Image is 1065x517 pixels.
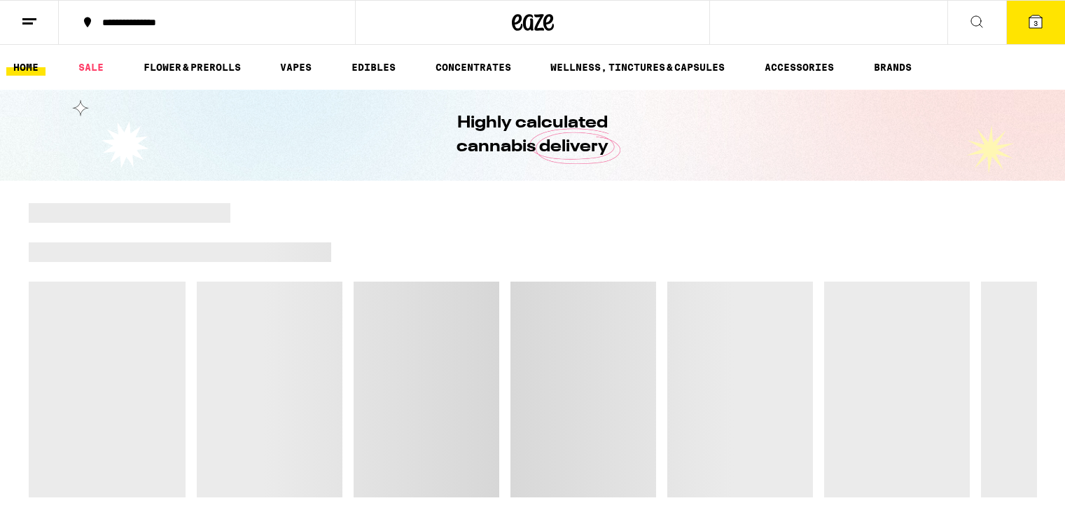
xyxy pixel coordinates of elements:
a: ACCESSORIES [758,59,841,76]
a: BRANDS [867,59,919,76]
a: SALE [71,59,111,76]
span: 3 [1033,19,1038,27]
a: CONCENTRATES [429,59,518,76]
a: FLOWER & PREROLLS [137,59,248,76]
a: EDIBLES [344,59,403,76]
h1: Highly calculated cannabis delivery [417,111,648,159]
button: 3 [1006,1,1065,44]
a: HOME [6,59,46,76]
a: VAPES [273,59,319,76]
a: WELLNESS, TINCTURES & CAPSULES [543,59,732,76]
